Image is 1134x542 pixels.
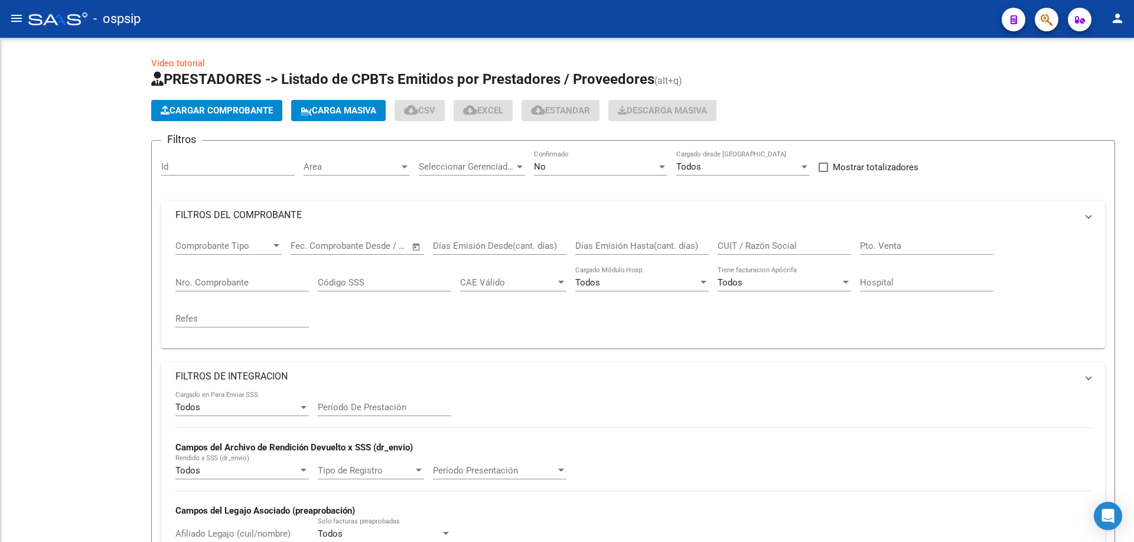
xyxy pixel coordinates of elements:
[175,402,200,413] span: Todos
[575,277,600,288] span: Todos
[460,277,556,288] span: CAE Válido
[404,105,435,116] span: CSV
[395,100,445,121] button: CSV
[175,370,1077,383] mat-panel-title: FILTROS DE INTEGRACION
[151,71,654,87] span: PRESTADORES -> Listado de CPBTs Emitidos por Prestadores / Proveedores
[161,229,1105,348] div: FILTROS DEL COMPROBANTE
[463,103,477,117] mat-icon: cloud_download
[161,105,273,116] span: Cargar Comprobante
[463,105,503,116] span: EXCEL
[433,465,556,476] span: Período Presentación
[340,241,397,251] input: End date
[1110,11,1125,25] mat-icon: person
[419,161,514,172] span: Seleccionar Gerenciador
[318,528,343,539] span: Todos
[318,465,413,476] span: Tipo de Registro
[654,75,682,86] span: (alt+q)
[608,100,716,121] button: Descarga Masiva
[175,465,200,476] span: Todos
[291,100,386,121] button: Carga Masiva
[718,277,742,288] span: Todos
[161,131,202,148] h3: Filtros
[454,100,513,121] button: EXCEL
[618,105,707,116] span: Descarga Masiva
[291,241,329,251] input: Start date
[1094,502,1122,530] div: Open Intercom Messenger
[151,100,282,121] button: Cargar Comprobante
[531,105,590,116] span: Estandar
[151,58,205,69] a: Video tutorial
[175,241,271,251] span: Comprobante Tipo
[833,160,918,174] span: Mostrar totalizadores
[608,100,716,121] app-download-masive: Descarga masiva de comprobantes (adjuntos)
[404,103,418,117] mat-icon: cloud_download
[161,201,1105,229] mat-expansion-panel-header: FILTROS DEL COMPROBANTE
[175,209,1077,222] mat-panel-title: FILTROS DEL COMPROBANTE
[175,442,413,453] strong: Campos del Archivo de Rendición Devuelto x SSS (dr_envio)
[304,161,399,172] span: Area
[534,161,546,172] span: No
[93,6,141,32] span: - ospsip
[301,105,376,116] span: Carga Masiva
[522,100,599,121] button: Estandar
[531,103,545,117] mat-icon: cloud_download
[410,240,423,254] button: Open calendar
[676,161,701,172] span: Todos
[161,362,1105,391] mat-expansion-panel-header: FILTROS DE INTEGRACION
[175,505,355,516] strong: Campos del Legajo Asociado (preaprobación)
[9,11,24,25] mat-icon: menu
